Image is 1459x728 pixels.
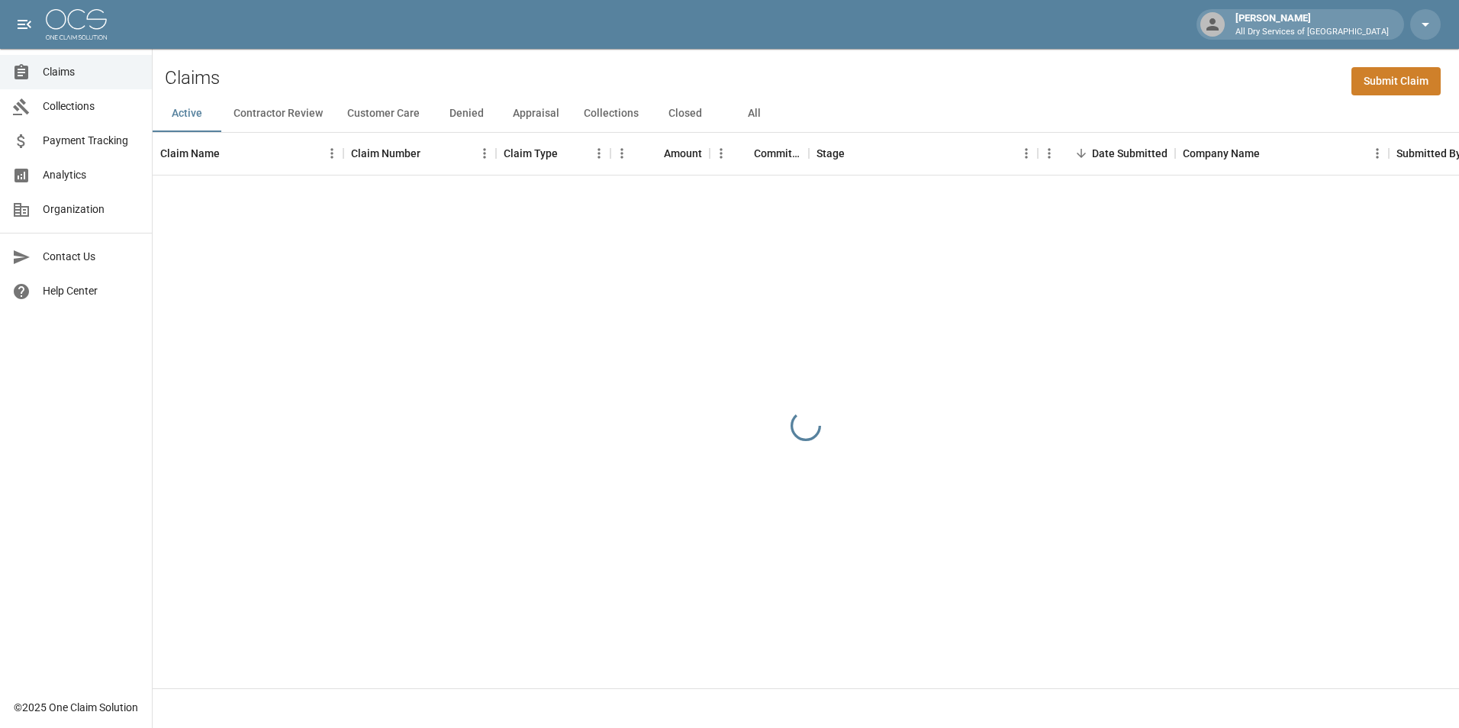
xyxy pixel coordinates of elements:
[153,132,343,175] div: Claim Name
[816,132,845,175] div: Stage
[710,142,733,165] button: Menu
[664,132,702,175] div: Amount
[351,132,420,175] div: Claim Number
[43,98,140,114] span: Collections
[504,132,558,175] div: Claim Type
[43,64,140,80] span: Claims
[160,132,220,175] div: Claim Name
[1175,132,1389,175] div: Company Name
[733,143,754,164] button: Sort
[43,133,140,149] span: Payment Tracking
[845,143,866,164] button: Sort
[643,143,664,164] button: Sort
[720,95,788,132] button: All
[754,132,801,175] div: Committed Amount
[9,9,40,40] button: open drawer
[221,95,335,132] button: Contractor Review
[588,142,610,165] button: Menu
[335,95,432,132] button: Customer Care
[651,95,720,132] button: Closed
[432,95,501,132] button: Denied
[320,142,343,165] button: Menu
[1351,67,1441,95] a: Submit Claim
[1260,143,1281,164] button: Sort
[809,132,1038,175] div: Stage
[153,95,221,132] button: Active
[496,132,610,175] div: Claim Type
[165,67,220,89] h2: Claims
[610,132,710,175] div: Amount
[610,142,633,165] button: Menu
[558,143,579,164] button: Sort
[14,700,138,715] div: © 2025 One Claim Solution
[572,95,651,132] button: Collections
[1229,11,1395,38] div: [PERSON_NAME]
[43,249,140,265] span: Contact Us
[1235,26,1389,39] p: All Dry Services of [GEOGRAPHIC_DATA]
[1071,143,1092,164] button: Sort
[501,95,572,132] button: Appraisal
[1183,132,1260,175] div: Company Name
[473,142,496,165] button: Menu
[43,167,140,183] span: Analytics
[710,132,809,175] div: Committed Amount
[1366,142,1389,165] button: Menu
[46,9,107,40] img: ocs-logo-white-transparent.png
[1038,132,1175,175] div: Date Submitted
[1038,142,1061,165] button: Menu
[220,143,241,164] button: Sort
[1015,142,1038,165] button: Menu
[343,132,496,175] div: Claim Number
[43,283,140,299] span: Help Center
[420,143,442,164] button: Sort
[153,95,1459,132] div: dynamic tabs
[43,201,140,217] span: Organization
[1092,132,1168,175] div: Date Submitted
